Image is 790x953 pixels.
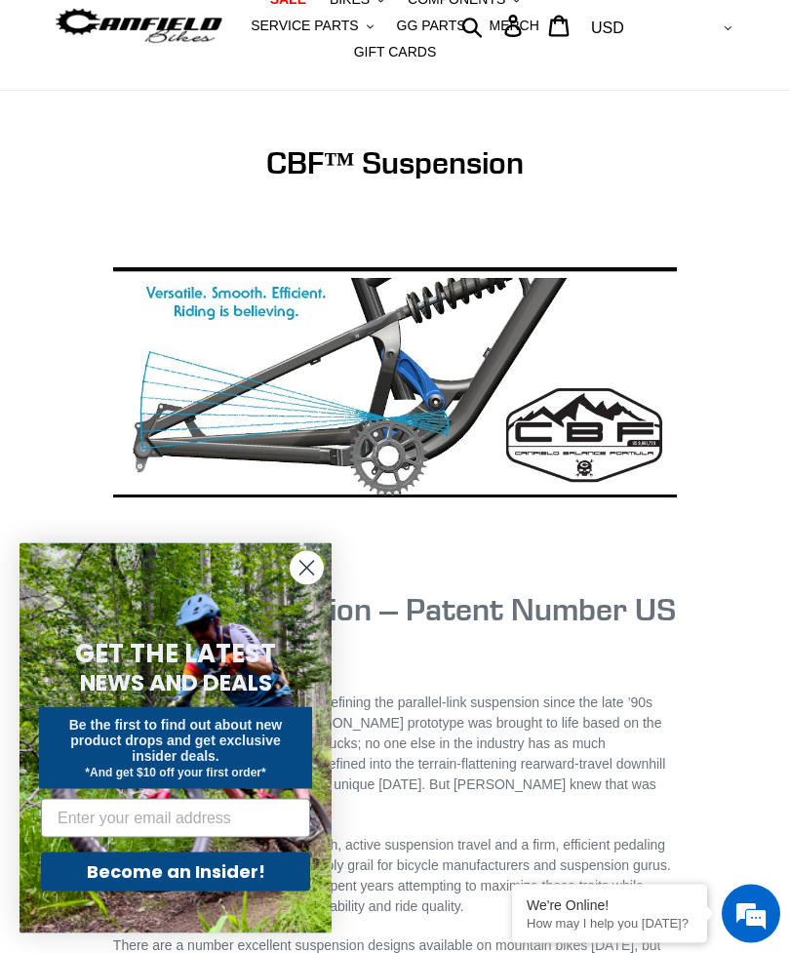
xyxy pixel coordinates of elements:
[354,45,437,61] span: GIFT CARDS
[80,667,272,698] span: NEWS AND DEALS
[113,836,677,918] p: Finding the Balance between smooth, active suspension travel and a firm, efficient pedaling platf...
[41,799,310,838] input: Enter your email address
[41,853,310,892] button: Become an Insider!
[113,145,677,182] h1: CBF™ Suspension
[387,14,476,40] a: GG PARTS
[69,717,283,764] span: Be the first to find out about new product drops and get exclusive insider deals.
[75,636,276,671] span: GET THE LATEST
[241,14,382,40] button: SERVICE PARTS
[85,766,265,779] span: *And get $10 off your first order*
[344,40,447,66] a: GIFT CARDS
[113,592,677,667] h1: CBF™ Suspension – Patent Number US 9,O61,729
[527,916,692,931] p: How may I help you today?
[113,694,677,816] p: [PERSON_NAME] Bikes has been refining the parallel-link suspension since the late ’90s when [PERS...
[54,6,224,49] img: Canfield Bikes
[527,897,692,913] div: We're Online!
[251,19,358,35] span: SERVICE PARTS
[397,19,466,35] span: GG PARTS
[290,551,324,585] button: Close dialog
